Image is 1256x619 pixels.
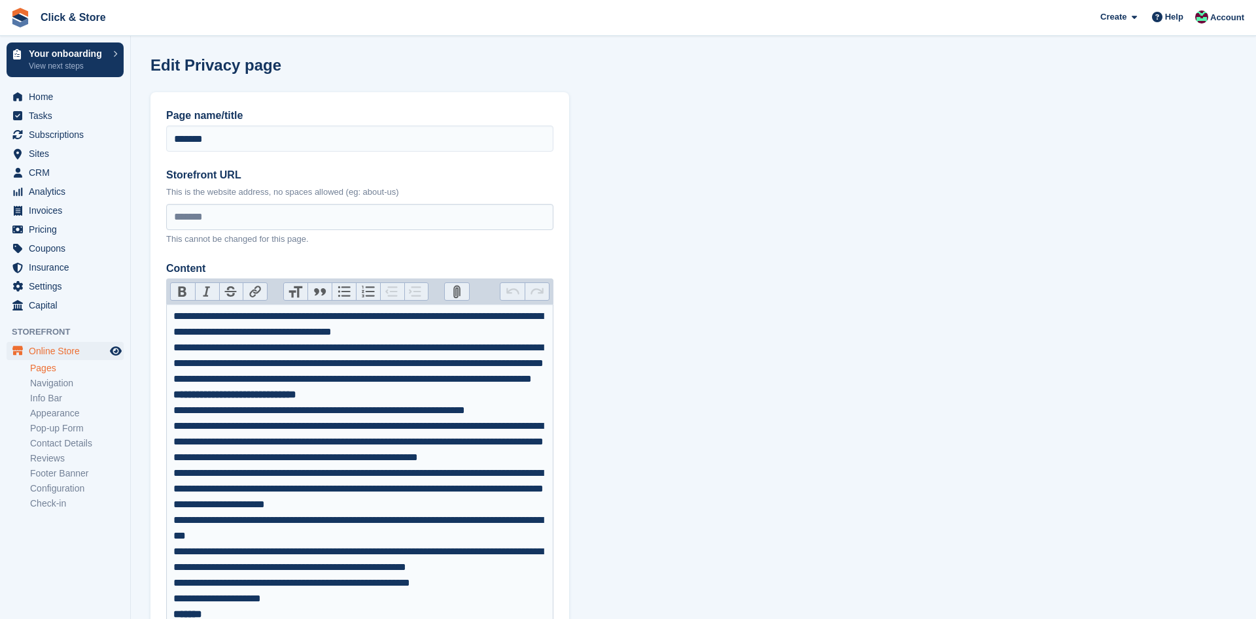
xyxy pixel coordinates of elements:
button: Redo [525,283,549,300]
button: Increase Level [404,283,428,300]
a: Pages [30,362,124,375]
span: Analytics [29,182,107,201]
img: stora-icon-8386f47178a22dfd0bd8f6a31ec36ba5ce8667c1dd55bd0f319d3a0aa187defe.svg [10,8,30,27]
button: Quote [307,283,332,300]
p: This cannot be changed for this page. [166,233,553,246]
span: CRM [29,163,107,182]
a: menu [7,342,124,360]
span: Home [29,88,107,106]
a: menu [7,88,124,106]
button: Link [243,283,267,300]
button: Attach Files [445,283,469,300]
img: Kye Daniel [1195,10,1208,24]
p: This is the website address, no spaces allowed (eg: about-us) [166,186,553,199]
a: Preview store [108,343,124,359]
a: menu [7,239,124,258]
p: Your onboarding [29,49,107,58]
a: Click & Store [35,7,111,28]
button: Bold [171,283,195,300]
label: Content [166,261,553,276]
span: Insurance [29,258,107,276]
a: menu [7,220,124,239]
span: Create [1100,10,1126,24]
span: Account [1210,11,1244,24]
span: Coupons [29,239,107,258]
span: Invoices [29,201,107,220]
span: Sites [29,144,107,163]
span: Subscriptions [29,125,107,144]
a: Navigation [30,377,124,390]
span: Capital [29,296,107,314]
p: View next steps [29,60,107,72]
a: Info Bar [30,392,124,405]
a: menu [7,201,124,220]
span: Help [1165,10,1183,24]
a: Reviews [30,452,124,465]
a: Your onboarding View next steps [7,42,124,77]
a: Contact Details [30,437,124,450]
span: Settings [29,277,107,295]
a: menu [7,144,124,163]
button: Decrease Level [380,283,404,300]
button: Numbers [356,283,380,300]
a: menu [7,125,124,144]
button: Bullets [332,283,356,300]
label: Storefront URL [166,167,553,183]
a: Footer Banner [30,467,124,480]
a: menu [7,296,124,314]
h1: Edit Privacy page [150,56,281,74]
span: Tasks [29,107,107,125]
a: menu [7,277,124,295]
a: Check-in [30,497,124,510]
a: Configuration [30,482,124,495]
span: Online Store [29,342,107,360]
button: Heading [284,283,308,300]
button: Strikethrough [219,283,243,300]
button: Italic [195,283,219,300]
a: Pop-up Form [30,422,124,435]
label: Page name/title [166,108,553,124]
a: menu [7,163,124,182]
a: menu [7,107,124,125]
span: Pricing [29,220,107,239]
button: Undo [500,283,525,300]
a: menu [7,182,124,201]
span: Storefront [12,326,130,339]
a: Appearance [30,407,124,420]
a: menu [7,258,124,276]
